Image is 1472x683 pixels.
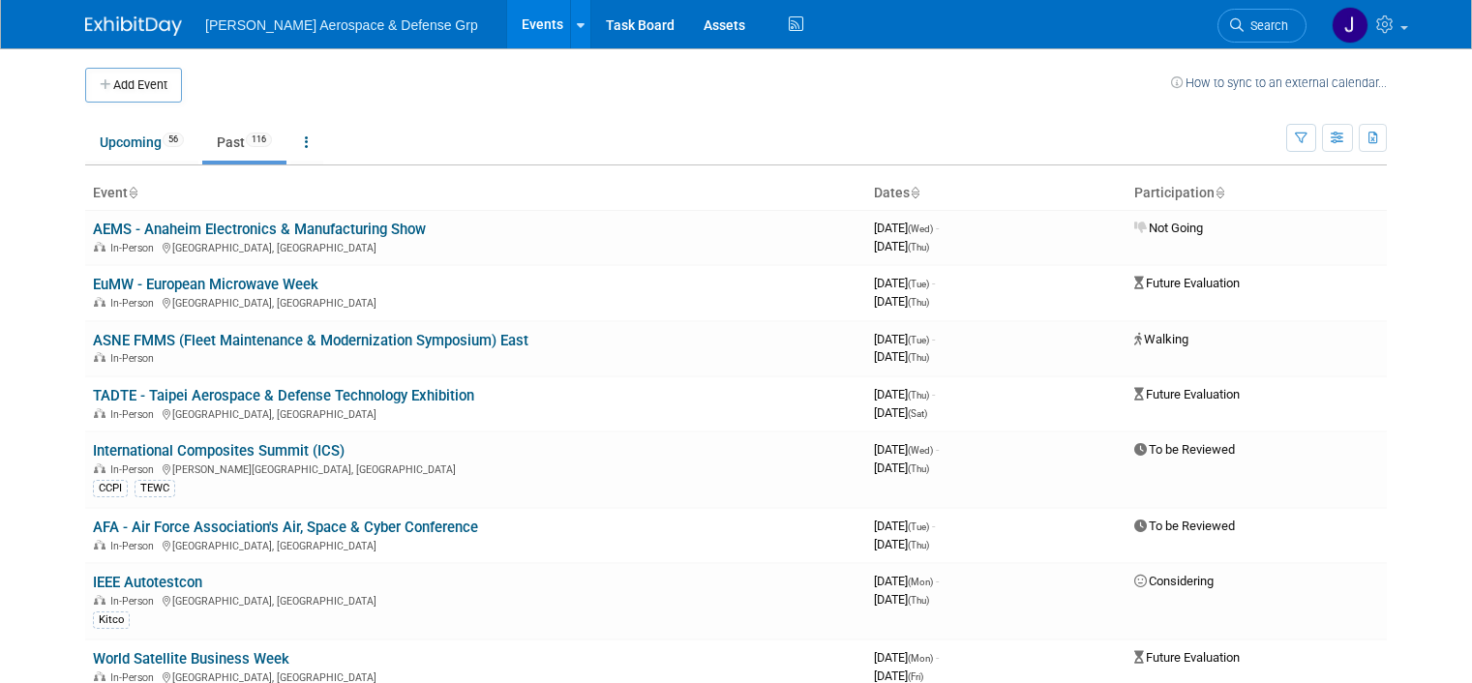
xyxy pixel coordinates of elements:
div: TEWC [135,480,175,497]
div: [GEOGRAPHIC_DATA], [GEOGRAPHIC_DATA] [93,239,858,254]
span: - [932,519,935,533]
span: (Thu) [908,463,929,474]
span: (Mon) [908,653,933,664]
span: Future Evaluation [1134,650,1240,665]
div: CCPI [93,480,128,497]
span: (Thu) [908,595,929,606]
span: Search [1244,18,1288,33]
span: [DATE] [874,405,927,420]
span: - [936,650,939,665]
div: [GEOGRAPHIC_DATA], [GEOGRAPHIC_DATA] [93,405,858,421]
span: - [936,221,939,235]
a: How to sync to an external calendar... [1171,75,1387,90]
a: Sort by Start Date [910,185,919,200]
span: In-Person [110,352,160,365]
span: (Wed) [908,445,933,456]
span: [DATE] [874,519,935,533]
span: To be Reviewed [1134,442,1235,457]
span: (Thu) [908,352,929,363]
img: ExhibitDay [85,16,182,36]
a: International Composites Summit (ICS) [93,442,345,460]
a: Upcoming56 [85,124,198,161]
span: [DATE] [874,276,935,290]
span: In-Person [110,408,160,421]
span: (Mon) [908,577,933,587]
span: (Thu) [908,540,929,550]
span: 116 [246,133,272,147]
a: ASNE FMMS (Fleet Maintenance & Modernization Symposium) East [93,332,528,349]
span: [DATE] [874,239,929,253]
span: (Tue) [908,279,929,289]
span: Future Evaluation [1134,276,1240,290]
span: [DATE] [874,332,935,346]
img: In-Person Event [94,540,105,549]
a: TADTE - Taipei Aerospace & Defense Technology Exhibition [93,387,474,404]
a: Sort by Event Name [128,185,137,200]
img: In-Person Event [94,242,105,252]
span: [DATE] [874,294,929,309]
img: In-Person Event [94,595,105,605]
span: 56 [163,133,184,147]
span: [DATE] [874,668,923,683]
span: [DATE] [874,442,939,457]
span: [DATE] [874,537,929,551]
a: Sort by Participation Type [1215,185,1224,200]
span: - [936,574,939,588]
th: Event [85,177,866,210]
div: Kitco [93,611,130,629]
span: [PERSON_NAME] Aerospace & Defense Grp [205,17,478,33]
button: Add Event [85,68,182,103]
span: In-Person [110,540,160,552]
a: Search [1217,9,1307,43]
img: In-Person Event [94,463,105,473]
span: In-Person [110,297,160,310]
span: (Wed) [908,223,933,234]
div: [GEOGRAPHIC_DATA], [GEOGRAPHIC_DATA] [93,294,858,310]
span: [DATE] [874,387,935,401]
a: Past116 [202,124,286,161]
img: Jason Smith [1332,7,1368,44]
span: - [936,442,939,457]
th: Dates [866,177,1127,210]
span: [DATE] [874,349,929,364]
span: (Tue) [908,335,929,345]
img: In-Person Event [94,671,105,681]
span: - [932,387,935,401]
a: AFA - Air Force Association's Air, Space & Cyber Conference [93,519,478,536]
img: In-Person Event [94,408,105,418]
a: World Satellite Business Week [93,650,289,668]
span: (Sat) [908,408,927,419]
img: In-Person Event [94,352,105,362]
span: (Tue) [908,521,929,532]
span: (Fri) [908,671,923,682]
span: [DATE] [874,574,939,588]
a: AEMS - Anaheim Electronics & Manufacturing Show [93,221,426,238]
img: In-Person Event [94,297,105,307]
span: Considering [1134,574,1214,588]
span: (Thu) [908,242,929,252]
div: [GEOGRAPHIC_DATA], [GEOGRAPHIC_DATA] [93,537,858,552]
span: (Thu) [908,390,929,401]
span: In-Person [110,242,160,254]
span: [DATE] [874,592,929,607]
span: In-Person [110,595,160,608]
span: To be Reviewed [1134,519,1235,533]
span: [DATE] [874,460,929,475]
span: - [932,332,935,346]
th: Participation [1127,177,1387,210]
span: Future Evaluation [1134,387,1240,401]
span: Walking [1134,332,1188,346]
span: [DATE] [874,221,939,235]
a: EuMW - European Microwave Week [93,276,318,293]
a: IEEE Autotestcon [93,574,202,591]
span: (Thu) [908,297,929,308]
span: In-Person [110,463,160,476]
div: [PERSON_NAME][GEOGRAPHIC_DATA], [GEOGRAPHIC_DATA] [93,460,858,476]
div: [GEOGRAPHIC_DATA], [GEOGRAPHIC_DATA] [93,592,858,608]
span: [DATE] [874,650,939,665]
span: - [932,276,935,290]
span: Not Going [1134,221,1203,235]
